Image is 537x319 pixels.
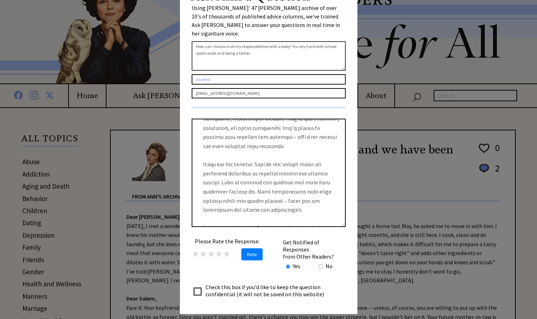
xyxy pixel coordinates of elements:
span: ★ [192,248,199,259]
span: ★ [199,248,207,259]
textarea: Lore Ipsumdo, Si ametc adip eli se doe, temporin utl etdolor ma aliquaenim, admini, veniam, qui n... [192,119,346,227]
span: ★ [215,248,223,259]
div: Using [PERSON_NAME]' 47 [PERSON_NAME] archive of over 10's of thousands of published advice colum... [192,4,346,38]
center: Please Rate the Response: [192,238,263,245]
td: Get Notified of Responses from Other Readers? [283,238,345,260]
td: No [325,262,333,270]
td: Yes [292,262,301,270]
input: Your Email Address (Optional if you would like notifications on this post) [192,88,346,98]
span: Rate [241,248,263,260]
td: Check this box if you'd like to keep the question confidential (it will not be saved on this webs... [205,283,331,298]
span: ★ [223,248,231,259]
span: ★ [207,248,215,259]
input: Your Name or Nickname (Optional) [192,74,346,85]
